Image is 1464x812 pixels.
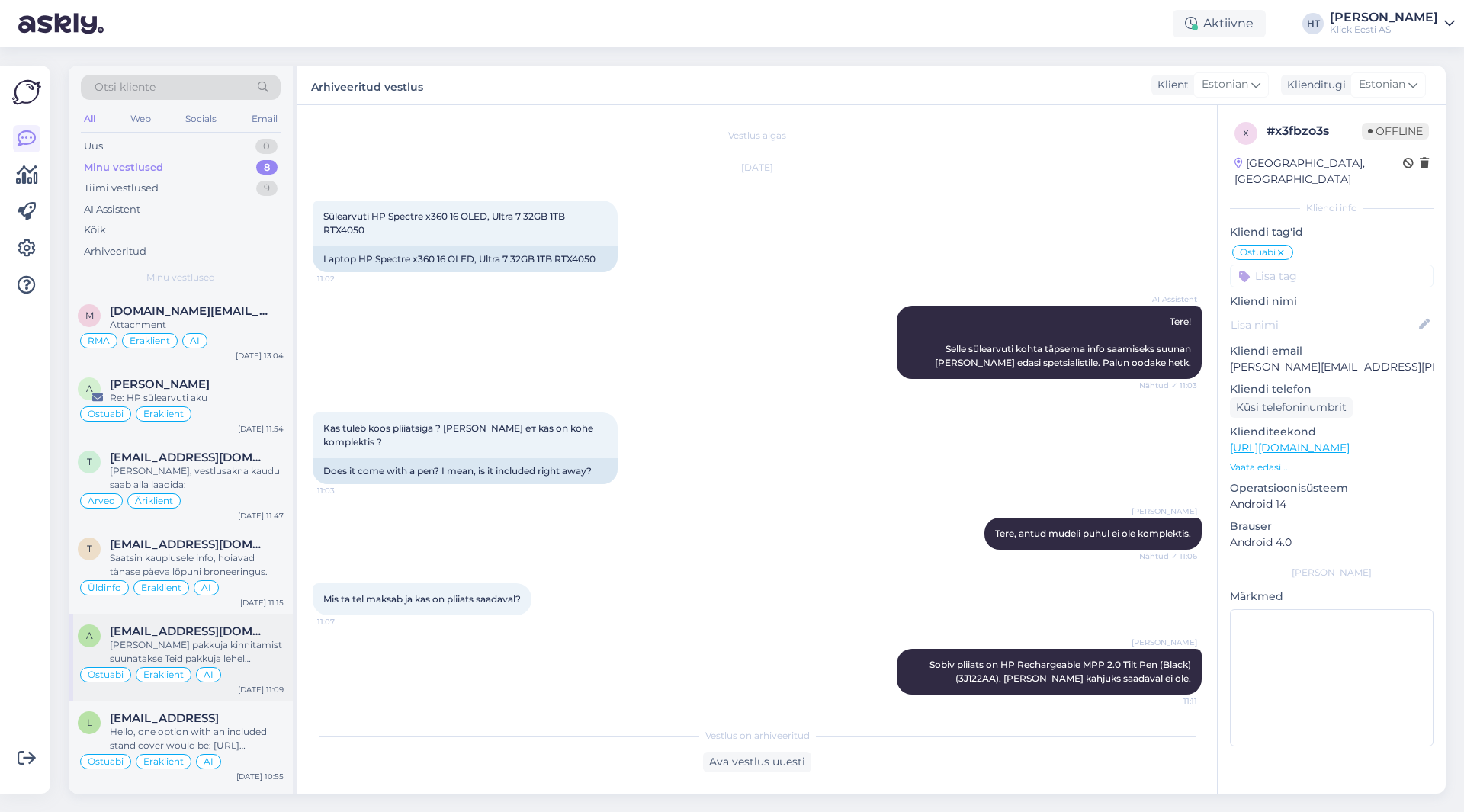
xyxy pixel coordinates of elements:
[130,336,170,345] span: Eraklient
[110,725,284,753] div: Hello, one option with an included stand cover would be: [URL][DOMAIN_NAME] Another option would ...
[143,757,184,766] span: Eraklient
[1240,248,1276,257] span: Ostuabi
[1231,316,1416,333] input: Lisa nimi
[1230,534,1433,550] p: Android 4.0
[182,109,220,129] div: Socials
[110,391,284,405] div: Re: HP sülearvuti aku
[87,543,92,554] span: t
[127,109,154,129] div: Web
[256,181,278,196] div: 9
[88,670,124,679] span: Ostuabi
[1151,77,1189,93] div: Klient
[84,244,146,259] div: Arhiveeritud
[1230,294,1433,310] p: Kliendi nimi
[1330,11,1455,36] a: [PERSON_NAME]Klick Eesti AS
[703,752,811,772] div: Ava vestlus uuesti
[255,139,278,154] div: 0
[1230,589,1433,605] p: Märkmed
[84,202,140,217] div: AI Assistent
[311,75,423,95] label: Arhiveeritud vestlus
[1230,397,1353,418] div: Küsi telefoninumbrit
[110,464,284,492] div: [PERSON_NAME], vestlusakna kaudu saab alla laadida:
[238,684,284,695] div: [DATE] 11:09
[84,160,163,175] div: Minu vestlused
[238,510,284,522] div: [DATE] 11:47
[84,139,103,154] div: Uus
[323,422,596,448] span: Kas tuleb koos pliiatsiga ? [PERSON_NAME] ет kas on kohe komplektis ?
[95,79,156,95] span: Otsi kliente
[1267,122,1362,140] div: # x3fbzo3s
[110,711,219,725] span: lesjtark2@gmail.con
[1359,76,1405,93] span: Estonian
[110,304,268,318] span: markus.tiedemann.mt@gmail.com
[705,729,810,743] span: Vestlus on arhiveeritud
[1140,294,1197,305] span: AI Assistent
[1330,24,1438,36] div: Klick Eesti AS
[1202,76,1248,93] span: Estonian
[1230,496,1433,512] p: Android 14
[88,757,124,766] span: Ostuabi
[1302,13,1324,34] div: HT
[929,659,1193,684] span: Sobiv pliiats on HP Rechargeable MPP 2.0 Tilt Pen (Black) (3J122AA). [PERSON_NAME] kahjuks saadav...
[240,597,284,608] div: [DATE] 11:15
[236,771,284,782] div: [DATE] 10:55
[1281,77,1346,93] div: Klienditugi
[12,78,41,107] img: Askly Logo
[238,423,284,435] div: [DATE] 11:54
[256,160,278,175] div: 8
[110,551,284,579] div: Saatsin kauplusele info, hoiavad tänase päeva lõpuni broneeringus.
[110,538,268,551] span: tiinatand@gmail.com
[141,583,181,592] span: Eraklient
[88,583,121,592] span: Üldinfo
[1140,695,1197,707] span: 11:11
[995,528,1191,539] span: Tere, antud mudeli puhul ei ole komplektis.
[317,273,374,284] span: 11:02
[1230,566,1433,579] div: [PERSON_NAME]
[317,485,374,496] span: 11:03
[204,670,213,679] span: AI
[85,310,94,321] span: m
[249,109,281,129] div: Email
[323,593,521,605] span: Mis ta tel maksab ja kas on pliiats saadaval?
[87,717,92,728] span: l
[190,336,200,345] span: AI
[1362,123,1429,140] span: Offline
[1139,550,1197,562] span: Nähtud ✓ 11:06
[143,670,184,679] span: Eraklient
[135,496,173,505] span: Äriklient
[1243,127,1249,139] span: x
[110,318,284,332] div: Attachment
[1230,518,1433,534] p: Brauser
[86,383,93,394] span: A
[1230,381,1433,397] p: Kliendi telefon
[1330,11,1438,24] div: [PERSON_NAME]
[110,451,268,464] span: tpitkvelink@outlook.com
[110,377,210,391] span: Anneli Oja
[1173,10,1266,37] div: Aktiivne
[1139,380,1197,391] span: Nähtud ✓ 11:03
[1230,359,1433,375] p: [PERSON_NAME][EMAIL_ADDRESS][PERSON_NAME][DOMAIN_NAME]
[84,181,159,196] div: Tiimi vestlused
[84,223,106,238] div: Kõik
[1230,224,1433,240] p: Kliendi tag'id
[1230,201,1433,215] div: Kliendi info
[323,210,567,236] span: Sülearvuti HP Spectre x360 16 OLED, Ultra 7 32GB 1TB RTX4050
[236,350,284,361] div: [DATE] 13:04
[1230,424,1433,440] p: Klienditeekond
[1230,441,1350,454] a: [URL][DOMAIN_NAME]
[204,757,213,766] span: AI
[88,336,110,345] span: RMA
[87,456,92,467] span: t
[110,638,284,666] div: [PERSON_NAME] pakkuja kinnitamist suunatakse Teid pakkuja lehel järelmaksu sõlmimiseks.
[88,409,124,419] span: Ostuabi
[313,129,1202,143] div: Vestlus algas
[1230,461,1433,474] p: Vaata edasi ...
[201,583,211,592] span: AI
[1234,156,1403,188] div: [GEOGRAPHIC_DATA], [GEOGRAPHIC_DATA]
[86,630,93,641] span: a
[81,109,98,129] div: All
[110,624,268,638] span: anabellinaste30@gmail.com
[1132,637,1197,648] span: [PERSON_NAME]
[1230,343,1433,359] p: Kliendi email
[1230,265,1433,287] input: Lisa tag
